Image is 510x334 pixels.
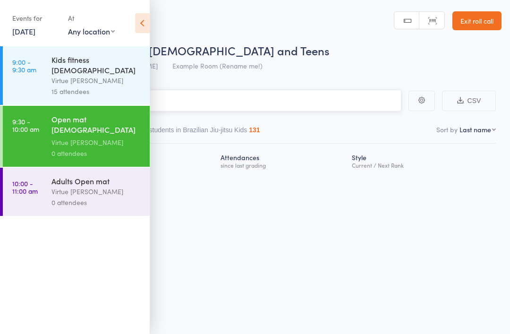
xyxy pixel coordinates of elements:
[436,125,458,134] label: Sort by
[459,125,491,134] div: Last name
[51,114,142,137] div: Open mat [DEMOGRAPHIC_DATA] and Teens
[51,176,142,186] div: Adults Open mat
[12,118,39,133] time: 9:30 - 10:00 am
[217,148,348,173] div: Atten­dances
[51,148,142,159] div: 0 attendees
[93,43,330,58] span: Open mat [DEMOGRAPHIC_DATA] and Teens
[442,91,496,111] button: CSV
[131,121,260,143] button: Other students in Brazilian Jiu-jitsu Kids131
[68,10,115,26] div: At
[51,186,142,197] div: Virtue [PERSON_NAME]
[3,106,150,167] a: 9:30 -10:00 amOpen mat [DEMOGRAPHIC_DATA] and TeensVirtue [PERSON_NAME]0 attendees
[249,126,260,134] div: 131
[14,90,401,111] input: Search by name
[452,11,501,30] a: Exit roll call
[221,162,344,168] div: since last grading
[12,58,36,73] time: 9:00 - 9:30 am
[51,197,142,208] div: 0 attendees
[51,86,142,97] div: 15 attendees
[12,10,59,26] div: Events for
[68,26,115,36] div: Any location
[352,162,492,168] div: Current / Next Rank
[3,168,150,216] a: 10:00 -11:00 amAdults Open matVirtue [PERSON_NAME]0 attendees
[12,26,35,36] a: [DATE]
[92,148,217,173] div: Next Payment
[348,148,496,173] div: Style
[51,54,142,75] div: Kids fitness [DEMOGRAPHIC_DATA]
[12,180,38,195] time: 10:00 - 11:00 am
[51,75,142,86] div: Virtue [PERSON_NAME]
[172,61,263,70] span: Example Room (Rename me!)
[51,137,142,148] div: Virtue [PERSON_NAME]
[3,46,150,105] a: 9:00 -9:30 amKids fitness [DEMOGRAPHIC_DATA]Virtue [PERSON_NAME]15 attendees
